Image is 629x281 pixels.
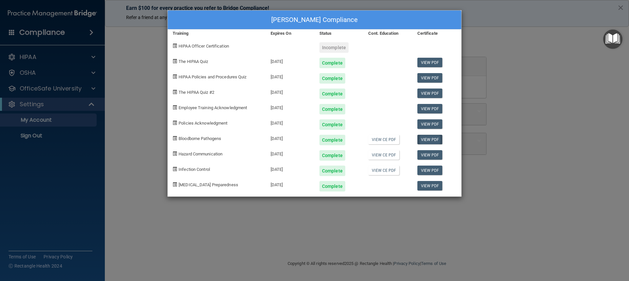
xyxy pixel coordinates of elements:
a: View CE PDF [368,166,399,175]
span: [MEDICAL_DATA] Preparedness [179,182,238,187]
div: Complete [319,150,345,161]
div: [DATE] [266,99,314,114]
div: Complete [319,181,345,191]
div: Complete [319,89,345,99]
a: View PDF [417,135,443,144]
span: Infection Control [179,167,210,172]
a: View PDF [417,58,443,67]
div: Complete [319,73,345,84]
a: View CE PDF [368,150,399,160]
div: Complete [319,119,345,130]
div: [DATE] [266,114,314,130]
span: The HIPAA Quiz #2 [179,90,214,95]
a: View PDF [417,89,443,98]
div: [DATE] [266,68,314,84]
a: View CE PDF [368,135,399,144]
span: HIPAA Policies and Procedures Quiz [179,74,246,79]
div: [PERSON_NAME] Compliance [168,10,461,30]
span: Policies Acknowledgment [179,121,227,126]
a: View PDF [417,73,443,83]
a: View PDF [417,119,443,129]
div: Certificate [412,30,461,37]
span: Bloodborne Pathogens [179,136,221,141]
div: [DATE] [266,84,314,99]
span: The HIPAA Quiz [179,59,208,64]
div: Complete [319,166,345,176]
div: [DATE] [266,53,314,68]
span: Employee Training Acknowledgment [179,105,247,110]
div: Complete [319,135,345,145]
div: Complete [319,58,345,68]
a: View PDF [417,166,443,175]
a: View PDF [417,104,443,113]
div: [DATE] [266,145,314,161]
span: HIPAA Officer Certification [179,44,229,49]
div: Cont. Education [363,30,412,37]
div: Complete [319,104,345,114]
a: View PDF [417,150,443,160]
div: [DATE] [266,130,314,145]
a: View PDF [417,181,443,191]
div: [DATE] [266,161,314,176]
div: Incomplete [319,42,349,53]
button: Open Resource Center [603,30,622,49]
div: Expires On [266,30,314,37]
div: Status [314,30,363,37]
div: Training [168,30,266,37]
span: Hazard Communication [179,151,222,156]
div: [DATE] [266,176,314,191]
